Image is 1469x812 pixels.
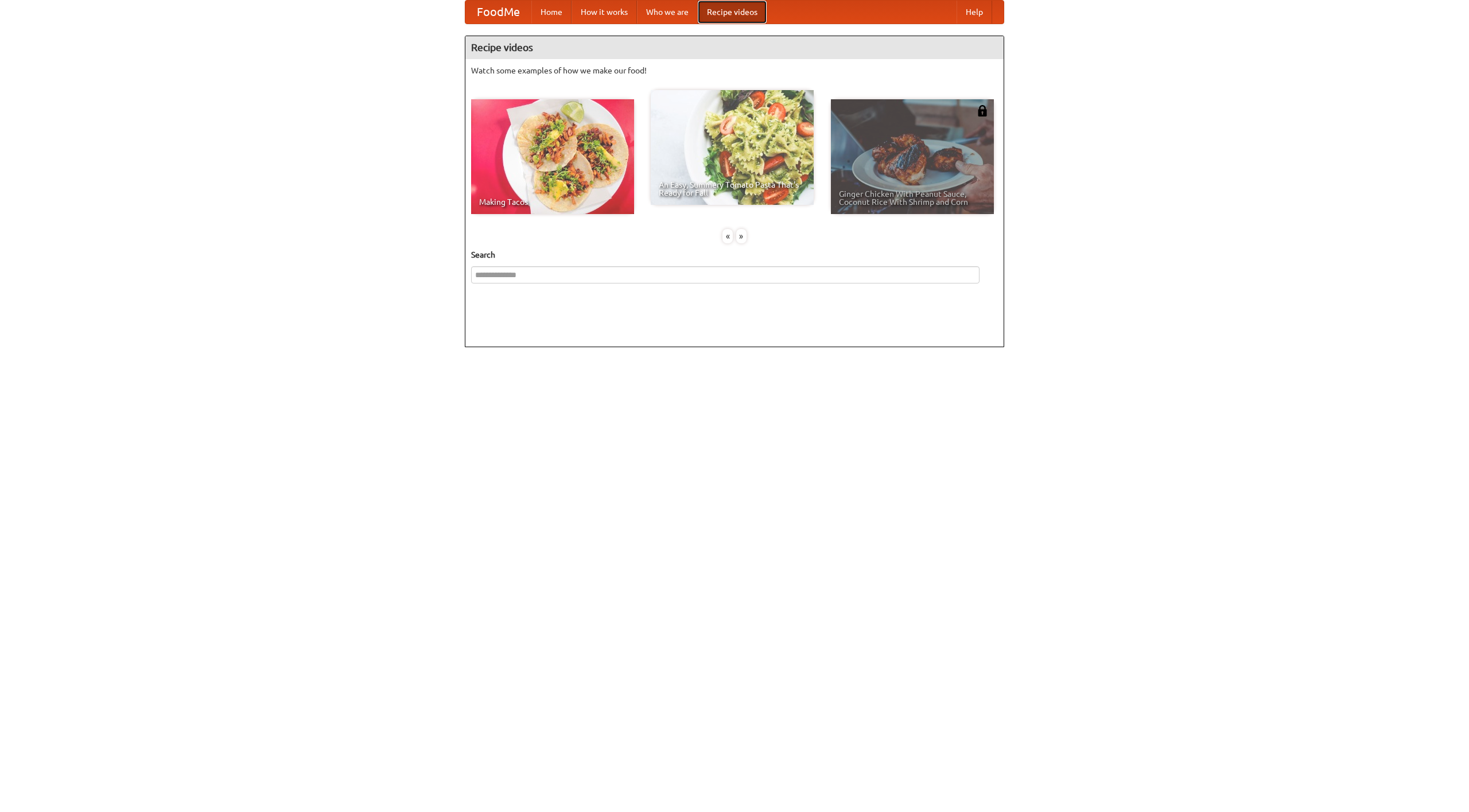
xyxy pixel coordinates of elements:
a: Making Tacos [471,99,634,214]
a: Help [957,1,992,24]
img: 483408.png [977,105,988,116]
span: Making Tacos [479,198,626,206]
div: » [736,229,747,243]
a: How it works [572,1,637,24]
a: Recipe videos [698,1,767,24]
a: Home [531,1,572,24]
a: FoodMe [465,1,531,24]
a: An Easy, Summery Tomato Pasta That's Ready for Fall [651,90,814,205]
span: An Easy, Summery Tomato Pasta That's Ready for Fall [659,181,806,197]
h4: Recipe videos [465,36,1004,59]
a: Who we are [637,1,698,24]
p: Watch some examples of how we make our food! [471,65,998,76]
h5: Search [471,249,998,261]
div: « [722,229,733,243]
